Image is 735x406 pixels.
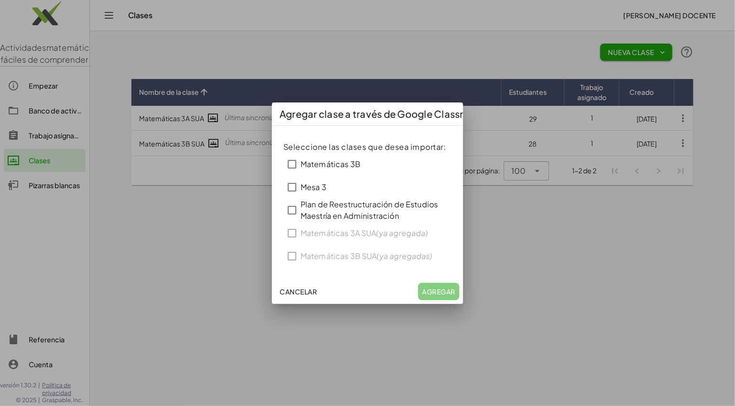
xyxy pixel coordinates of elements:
font: Cancelar [280,287,317,296]
font: Mesa 3 [301,182,326,192]
font: Plan de Reestructuración de Estudios Maestría en Administración [301,199,438,221]
font: Seleccione las clases que desea importar: [283,142,446,152]
button: Cancelar [276,283,321,300]
font: Matemáticas 3B [301,159,360,169]
font: Agregar clase a través de Google Classroom [280,108,485,120]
